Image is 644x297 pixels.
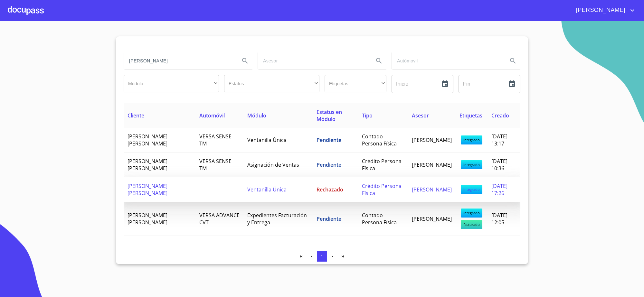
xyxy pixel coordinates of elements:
[505,53,521,69] button: Search
[461,135,482,144] span: integrado
[247,186,287,193] span: Ventanilla Única
[362,182,402,197] span: Crédito Persona Física
[461,220,482,229] span: facturado
[317,251,327,262] button: 1
[412,161,452,168] span: [PERSON_NAME]
[491,212,507,226] span: [DATE] 12:05
[491,182,507,197] span: [DATE] 17:26
[491,133,507,147] span: [DATE] 13:17
[362,212,397,226] span: Contado Persona Física
[247,112,266,119] span: Módulo
[128,133,167,147] span: [PERSON_NAME] [PERSON_NAME]
[199,212,240,226] span: VERSA ADVANCE CVT
[321,254,323,259] span: 1
[317,136,341,144] span: Pendiente
[571,5,629,15] span: [PERSON_NAME]
[461,185,482,194] span: integrado
[199,133,232,147] span: VERSA SENSE TM
[412,186,452,193] span: [PERSON_NAME]
[491,158,507,172] span: [DATE] 10:36
[247,212,307,226] span: Expedientes Facturación y Entrega
[362,158,402,172] span: Crédito Persona Física
[461,209,482,218] span: integrado
[325,75,386,92] div: ​
[237,53,253,69] button: Search
[124,52,235,70] input: search
[362,112,373,119] span: Tipo
[371,53,387,69] button: Search
[571,5,636,15] button: account of current user
[459,112,482,119] span: Etiquetas
[258,52,369,70] input: search
[199,112,225,119] span: Automóvil
[491,112,509,119] span: Creado
[128,158,167,172] span: [PERSON_NAME] [PERSON_NAME]
[412,215,452,222] span: [PERSON_NAME]
[317,186,343,193] span: Rechazado
[412,112,429,119] span: Asesor
[317,161,341,168] span: Pendiente
[412,136,452,144] span: [PERSON_NAME]
[128,212,167,226] span: [PERSON_NAME] [PERSON_NAME]
[247,161,299,168] span: Asignación de Ventas
[461,160,482,169] span: integrado
[362,133,397,147] span: Contado Persona Física
[199,158,232,172] span: VERSA SENSE TM
[317,215,341,222] span: Pendiente
[124,75,219,92] div: ​
[128,112,144,119] span: Cliente
[128,182,167,197] span: [PERSON_NAME] [PERSON_NAME]
[247,136,287,144] span: Ventanilla Única
[317,108,342,123] span: Estatus en Módulo
[392,52,503,70] input: search
[224,75,319,92] div: ​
